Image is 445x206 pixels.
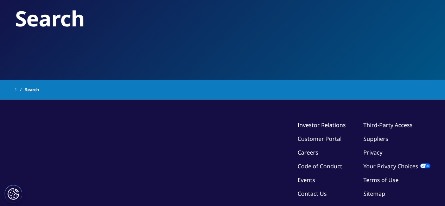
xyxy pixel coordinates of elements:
a: Contact Us [298,190,327,198]
a: Third-Party Access [363,121,413,129]
a: Your Privacy Choices [363,162,430,170]
a: Careers [298,149,318,156]
a: Investor Relations [298,121,346,129]
a: Events [298,176,315,184]
a: Customer Portal [298,135,342,143]
a: Code of Conduct [298,162,342,170]
a: Suppliers [363,135,388,143]
h2: Search [15,5,430,32]
a: Sitemap [363,190,385,198]
span: Search [25,83,39,96]
a: Privacy [363,149,382,156]
button: Cookies Settings [5,185,22,202]
a: Terms of Use [363,176,399,184]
